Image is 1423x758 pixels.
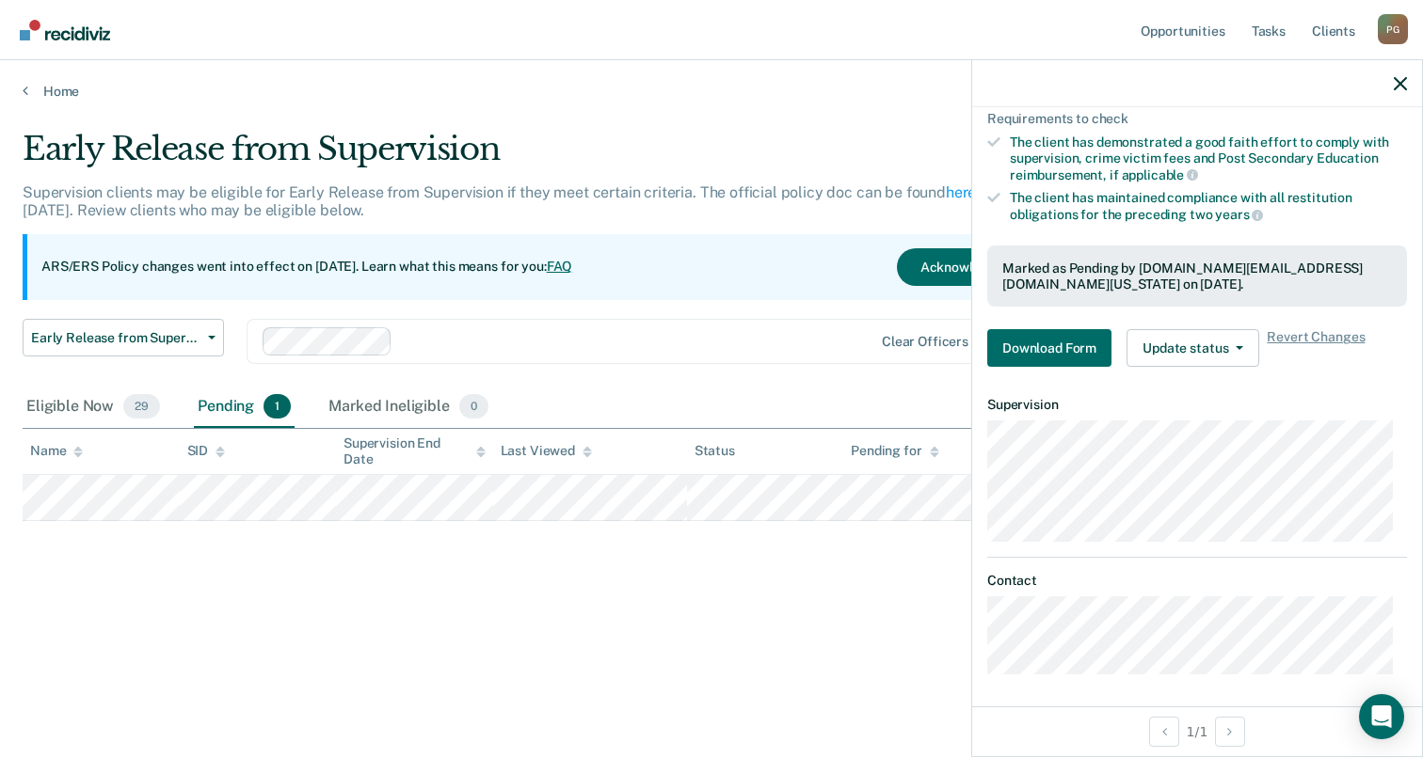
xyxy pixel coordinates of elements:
[123,394,160,418] span: 29
[1267,329,1365,367] span: Revert Changes
[882,334,968,350] div: Clear officers
[972,706,1422,756] div: 1 / 1
[547,259,573,274] a: FAQ
[501,443,592,459] div: Last Viewed
[1149,717,1179,747] button: Previous Opportunity
[1378,14,1408,44] div: P G
[459,394,488,418] span: 0
[344,435,486,467] div: Supervision End Date
[1002,261,1392,292] div: Marked as Pending by [DOMAIN_NAME][EMAIL_ADDRESS][DOMAIN_NAME][US_STATE] on [DATE].
[1215,207,1263,222] span: years
[23,183,1037,219] p: Supervision clients may be eligible for Early Release from Supervision if they meet certain crite...
[946,183,976,201] a: here
[187,443,226,459] div: SID
[1010,134,1407,182] div: The client has demonstrated a good faith effort to comply with supervision, crime victim fees and...
[897,248,1076,286] button: Acknowledge & Close
[20,20,110,40] img: Recidiviz
[987,329,1119,367] a: Navigate to form link
[31,330,200,346] span: Early Release from Supervision
[1010,190,1407,222] div: The client has maintained compliance with all restitution obligations for the preceding two
[23,130,1090,183] div: Early Release from Supervision
[987,397,1407,413] dt: Supervision
[41,258,572,276] p: ARS/ERS Policy changes went into effect on [DATE]. Learn what this means for you:
[30,443,83,459] div: Name
[23,387,164,428] div: Eligible Now
[987,573,1407,589] dt: Contact
[1378,14,1408,44] button: Profile dropdown button
[1359,694,1404,739] div: Open Intercom Messenger
[851,443,938,459] div: Pending for
[1215,717,1245,747] button: Next Opportunity
[987,329,1111,367] button: Download Form
[695,443,735,459] div: Status
[987,111,1407,127] div: Requirements to check
[194,387,295,428] div: Pending
[23,83,1400,100] a: Home
[1122,167,1198,182] span: applicable
[325,387,492,428] div: Marked Ineligible
[1127,329,1259,367] button: Update status
[264,394,291,418] span: 1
